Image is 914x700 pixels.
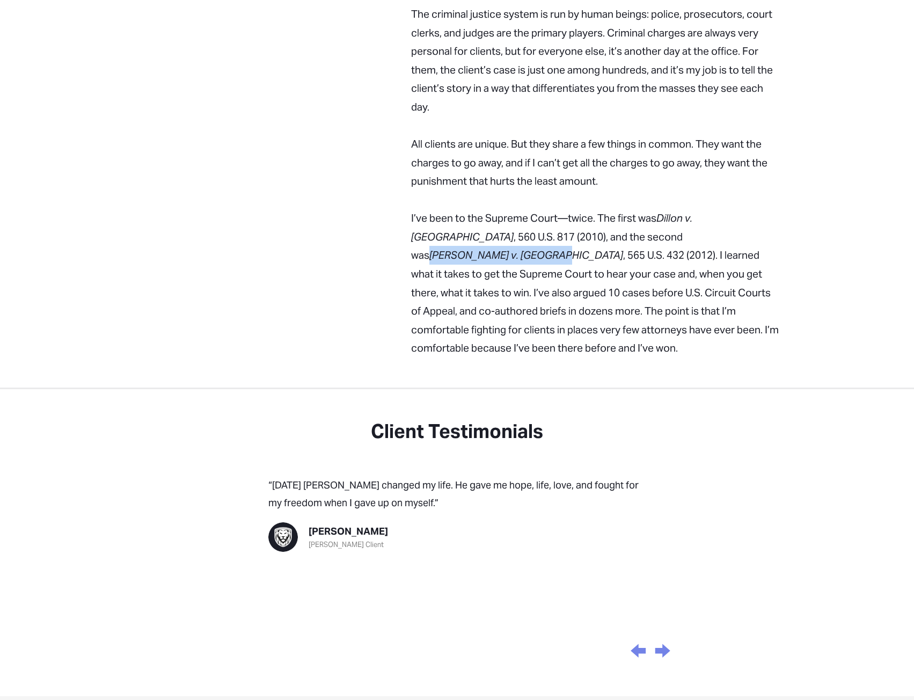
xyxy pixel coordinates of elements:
h3: [PERSON_NAME] [309,525,388,538]
p: [PERSON_NAME] Client [309,541,388,549]
div: Next slide [652,635,672,667]
div: Previous slide [628,635,648,667]
p: I’ve been to the Supreme Court—twice. The first was , 560 U.S. 817 (2010), and the second was , 5... [411,209,779,358]
em: Dillon v. [GEOGRAPHIC_DATA] [411,212,694,243]
p: “[DATE] [PERSON_NAME] changed my life. He gave me hope, life, love, and fought for my freedom whe... [268,477,646,512]
h3: Client Testimonials [236,419,678,444]
em: [PERSON_NAME] v. [GEOGRAPHIC_DATA] [429,249,623,261]
img: Lion_Mark_Circle_Raisin500px.png [268,522,298,552]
